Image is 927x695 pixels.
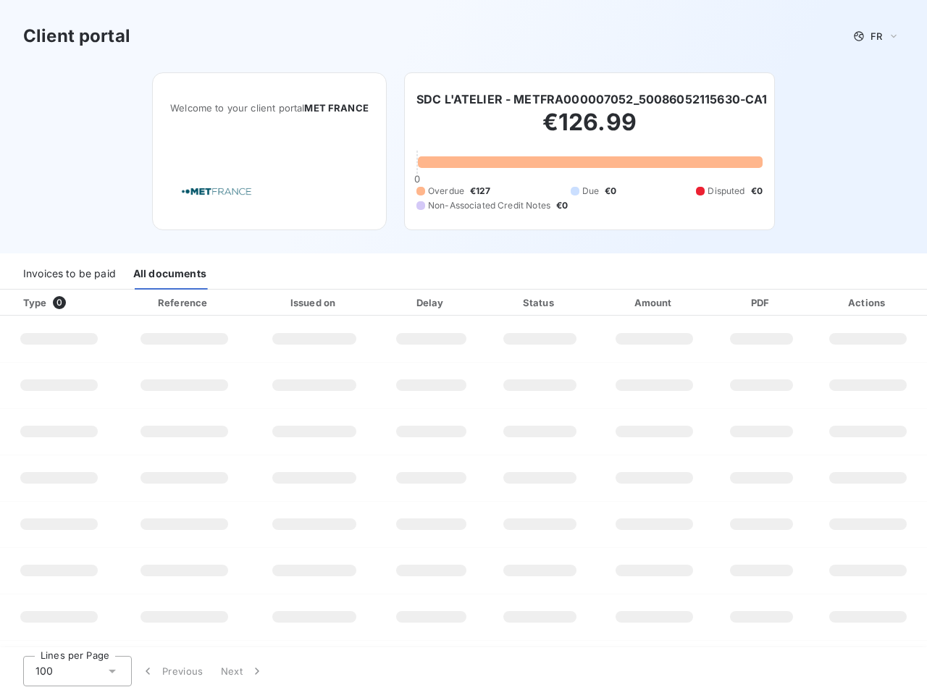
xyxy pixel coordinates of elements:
span: MET FRANCE [304,102,369,114]
button: Next [212,656,273,686]
span: 0 [53,296,66,309]
span: Welcome to your client portal [170,102,369,114]
span: Overdue [428,185,464,198]
div: Actions [812,295,924,310]
div: Amount [598,295,711,310]
h2: €126.99 [416,108,763,151]
div: Issued on [253,295,375,310]
span: €0 [556,199,568,212]
img: Company logo [170,171,263,212]
div: Delay [381,295,482,310]
span: 100 [35,664,53,678]
span: Due [582,185,599,198]
div: PDF [716,295,806,310]
span: Disputed [708,185,744,198]
span: €0 [605,185,616,198]
button: Previous [132,656,212,686]
div: Reference [158,297,207,308]
span: €127 [470,185,491,198]
div: Type [14,295,114,310]
span: Non-Associated Credit Notes [428,199,550,212]
div: All documents [133,259,206,290]
h6: SDC L'ATELIER - METFRA000007052_50086052115630-CA1 [416,90,768,108]
span: FR [871,30,882,42]
h3: Client portal [23,23,130,49]
div: Invoices to be paid [23,259,116,290]
span: €0 [751,185,763,198]
span: 0 [414,173,420,185]
div: Status [487,295,592,310]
